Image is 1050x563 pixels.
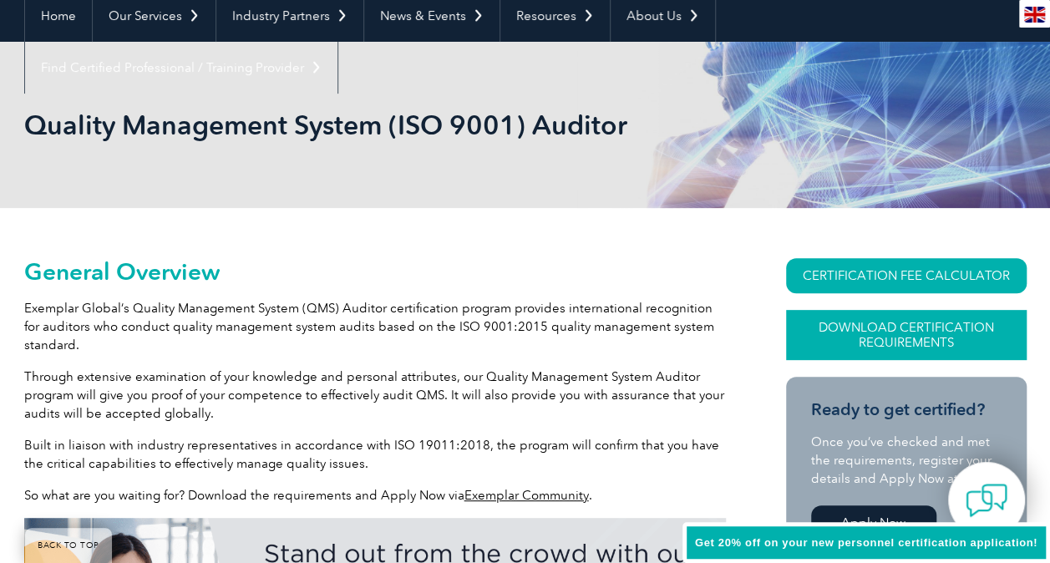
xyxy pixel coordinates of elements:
[811,505,936,540] a: Apply Now
[24,368,726,423] p: Through extensive examination of your knowledge and personal attributes, our Quality Management S...
[786,258,1027,293] a: CERTIFICATION FEE CALCULATOR
[695,536,1037,549] span: Get 20% off on your new personnel certification application!
[786,310,1027,360] a: Download Certification Requirements
[24,436,726,473] p: Built in liaison with industry representatives in accordance with ISO 19011:2018, the program wil...
[24,109,666,141] h1: Quality Management System (ISO 9001) Auditor
[25,528,112,563] a: BACK TO TOP
[1024,7,1045,23] img: en
[811,399,1002,420] h3: Ready to get certified?
[24,299,726,354] p: Exemplar Global’s Quality Management System (QMS) Auditor certification program provides internat...
[811,433,1002,488] p: Once you’ve checked and met the requirements, register your details and Apply Now at
[25,42,337,94] a: Find Certified Professional / Training Provider
[464,488,589,503] a: Exemplar Community
[24,486,726,505] p: So what are you waiting for? Download the requirements and Apply Now via .
[24,258,726,285] h2: General Overview
[966,479,1007,521] img: contact-chat.png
